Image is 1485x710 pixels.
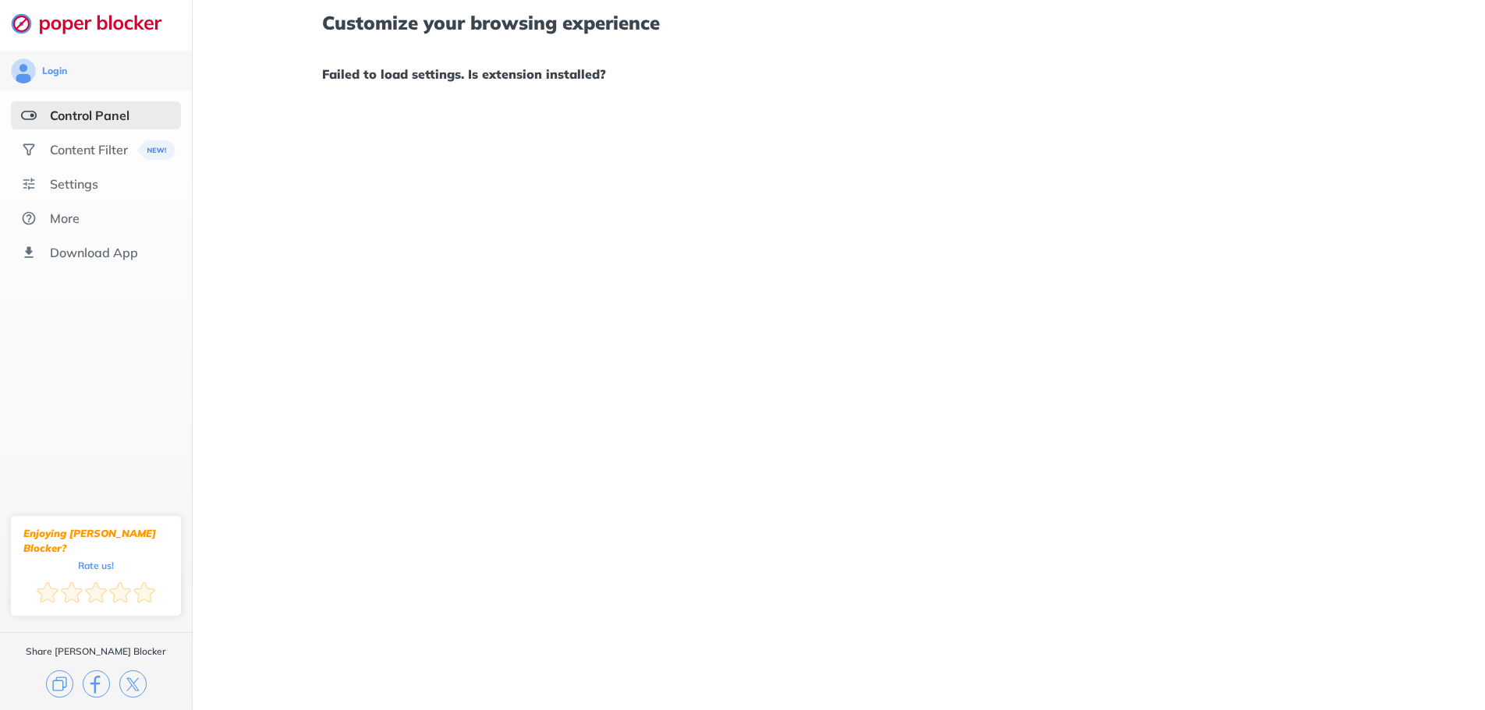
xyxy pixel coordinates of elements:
[322,64,1356,84] h1: Failed to load settings. Is extension installed?
[21,142,37,157] img: social.svg
[50,176,98,192] div: Settings
[50,210,80,226] div: More
[11,12,179,34] img: logo-webpage.svg
[11,58,36,83] img: avatar.svg
[137,140,175,160] img: menuBanner.svg
[26,645,166,658] div: Share [PERSON_NAME] Blocker
[21,210,37,226] img: about.svg
[21,108,37,123] img: features-selected.svg
[322,12,1356,33] h1: Customize your browsing experience
[50,108,129,123] div: Control Panel
[21,176,37,192] img: settings.svg
[83,670,110,698] img: facebook.svg
[50,142,128,157] div: Content Filter
[46,670,73,698] img: copy.svg
[23,526,168,556] div: Enjoying [PERSON_NAME] Blocker?
[50,245,138,260] div: Download App
[21,245,37,260] img: download-app.svg
[42,65,67,77] div: Login
[78,562,114,569] div: Rate us!
[119,670,147,698] img: x.svg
